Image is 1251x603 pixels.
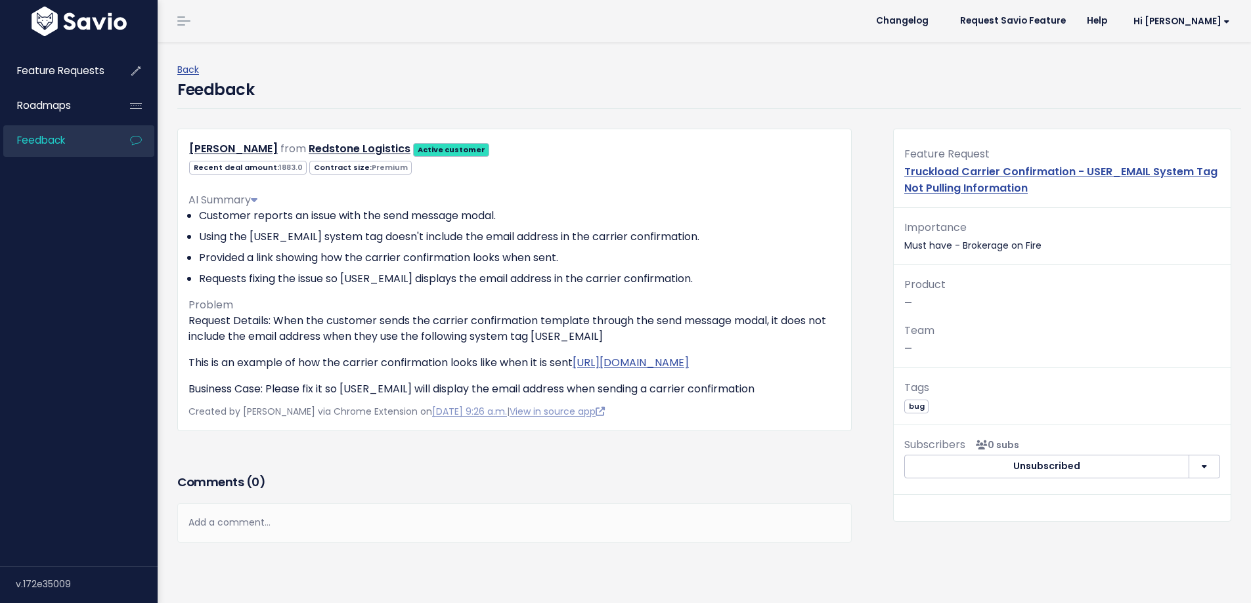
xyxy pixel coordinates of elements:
span: Feature Requests [17,64,104,77]
span: Tags [904,380,929,395]
p: Business Case: Please fix it so [USER_EMAIL] will display the email address when sending a carrie... [188,381,841,397]
a: Hi [PERSON_NAME] [1118,11,1240,31]
a: Redstone Logistics [309,141,410,156]
p: Must have - Brokerage on Fire [904,218,1220,254]
span: Feedback [17,133,65,147]
a: Feature Requests [3,56,109,86]
span: bug [904,400,929,413]
span: Product [904,277,946,292]
img: logo-white.9d6f32f41409.svg [28,7,130,36]
span: Recent deal amount: [189,161,307,175]
strong: Active customer [418,144,485,155]
a: [DATE] 9:26 a.m. [432,405,507,418]
li: Requests fixing the issue so [USER_EMAIL] displays the email address in the carrier confirmation. [199,271,841,287]
span: Contract size: [309,161,412,175]
a: bug [904,399,929,412]
p: — [904,322,1220,357]
span: Premium [372,162,408,173]
div: v.172e35009 [16,567,158,601]
p: — [904,276,1220,311]
button: Unsubscribed [904,455,1189,478]
li: Customer reports an issue with the send message modal. [199,208,841,224]
span: Feature Request [904,146,990,161]
a: Request Savio Feature [950,11,1076,31]
span: <p><strong>Subscribers</strong><br><br> No subscribers yet<br> </p> [971,438,1019,451]
span: Changelog [876,16,929,26]
span: 1883.0 [279,162,303,173]
span: Subscribers [904,437,965,452]
a: Feedback [3,125,109,156]
span: Hi [PERSON_NAME] [1133,16,1230,26]
span: from [280,141,306,156]
p: Request Details: When the customer sends the carrier confirmation template through the send messa... [188,313,841,344]
a: Back [177,63,199,76]
li: Using the [USER_EMAIL] system tag doesn't include the email address in the carrier confirmation. [199,229,841,245]
span: Roadmaps [17,98,71,112]
a: Help [1076,11,1118,31]
span: Importance [904,220,967,235]
span: AI Summary [188,192,257,207]
span: Problem [188,297,233,312]
a: [PERSON_NAME] [189,141,278,156]
a: View in source app [510,405,605,418]
h3: Comments ( ) [177,473,852,491]
li: Provided a link showing how the carrier confirmation looks when sent. [199,250,841,266]
p: This is an example of how the carrier confirmation looks like when it is sent [188,355,841,371]
span: Created by [PERSON_NAME] via Chrome Extension on | [188,405,605,418]
div: Add a comment... [177,503,852,542]
span: Team [904,323,934,338]
a: [URL][DOMAIN_NAME] [573,355,689,370]
h4: Feedback [177,78,254,102]
span: 0 [252,474,259,490]
a: Truckload Carrier Confirmation - USER_EMAIL System Tag Not Pulling Information [904,164,1218,196]
a: Roadmaps [3,91,109,121]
